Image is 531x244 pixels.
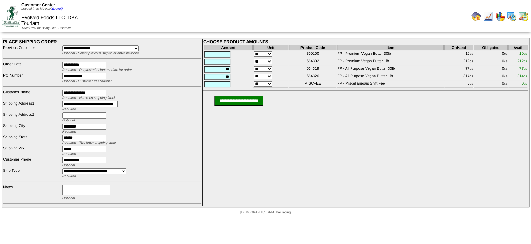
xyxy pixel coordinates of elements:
[62,119,75,122] span: Optional
[524,53,527,55] span: CS
[444,59,473,65] td: 212
[240,211,291,214] span: [DEMOGRAPHIC_DATA] Packaging
[517,59,527,63] span: 212
[504,53,507,55] span: CS
[337,66,444,73] td: FP - All Purpose Vegan Butter 30lb
[204,45,253,50] th: Amount
[474,66,508,73] td: 0
[3,123,61,134] td: Shipping City
[524,82,527,85] span: CS
[62,96,115,100] span: Required - Name on shipping label
[444,45,473,50] th: OnHand
[289,66,336,73] td: 664319
[62,196,75,200] span: Optional
[3,112,61,123] td: Shipping Address2
[524,75,527,78] span: CS
[289,81,336,88] td: MISCFEE
[62,79,112,83] span: Optional - Customer PO Number
[3,90,61,100] td: Customer Name
[504,75,507,78] span: CS
[52,7,63,11] a: (logout)
[444,81,473,88] td: 0
[3,45,61,55] td: Previous Customer
[507,11,517,21] img: calendarprod.gif
[3,39,201,44] div: PLACE SHIPPING ORDER
[519,11,529,21] img: calendarinout.gif
[337,51,444,58] td: FP - Premium Vegan Butter 30lb
[62,163,75,167] span: Optional
[62,174,76,178] span: Required
[3,134,61,145] td: Shipping State
[517,74,527,78] span: 314
[483,11,493,21] img: line_graph.gif
[471,11,481,21] img: home.gif
[469,75,473,78] span: CS
[337,73,444,80] td: FP - All Purpose Vegan Butter 1lb
[504,60,507,63] span: CS
[3,168,61,178] td: Ship Type
[3,101,61,112] td: Shipping Address1
[469,53,473,55] span: CS
[495,11,505,21] img: graph.gif
[474,59,508,65] td: 0
[3,185,61,200] td: Notes
[524,60,527,63] span: CS
[444,66,473,73] td: 77
[508,45,527,50] th: Avail
[504,68,507,70] span: CS
[3,157,61,167] td: Customer Phone
[62,130,76,134] span: Required
[444,73,473,80] td: 314
[62,51,139,55] span: Optional - Select previous ship to or enter new one
[62,68,132,72] span: Required - Requested shipment date for order
[21,15,78,26] span: Evolved Foods LLC. DBA Tourlami
[474,45,508,50] th: Obligated
[21,26,71,30] span: Thank You for Being Our Customer!
[62,141,116,145] span: Required - Two letter shipping state
[504,82,507,85] span: CS
[62,152,76,156] span: Required
[469,82,473,85] span: CS
[469,60,473,63] span: CS
[519,66,527,71] span: 77
[3,62,61,72] td: Order Date
[2,6,20,26] img: ZoRoCo_Logo(Green%26Foil)%20jpg.webp
[289,45,336,50] th: Product Code
[3,146,61,156] td: Shipping Zip
[474,81,508,88] td: 0
[289,59,336,65] td: 664302
[21,2,55,7] span: Customer Center
[289,73,336,80] td: 664326
[444,51,473,58] td: 10
[62,107,76,111] span: Required
[337,45,444,50] th: Item
[253,45,289,50] th: Unit
[337,81,444,88] td: FP - Miscellaneous Shift Fee
[289,51,336,58] td: 600100
[203,39,528,44] div: CHOOSE PRODUCT AMOUNTS
[474,73,508,80] td: 0
[474,51,508,58] td: 0
[337,59,444,65] td: FP - Premium Vegan Butter 1lb
[3,73,61,83] td: PO Number
[521,81,527,86] span: 0
[519,51,527,56] span: 10
[524,68,527,70] span: CS
[21,7,63,11] span: Logged in as Ncrowell
[469,68,473,70] span: CS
